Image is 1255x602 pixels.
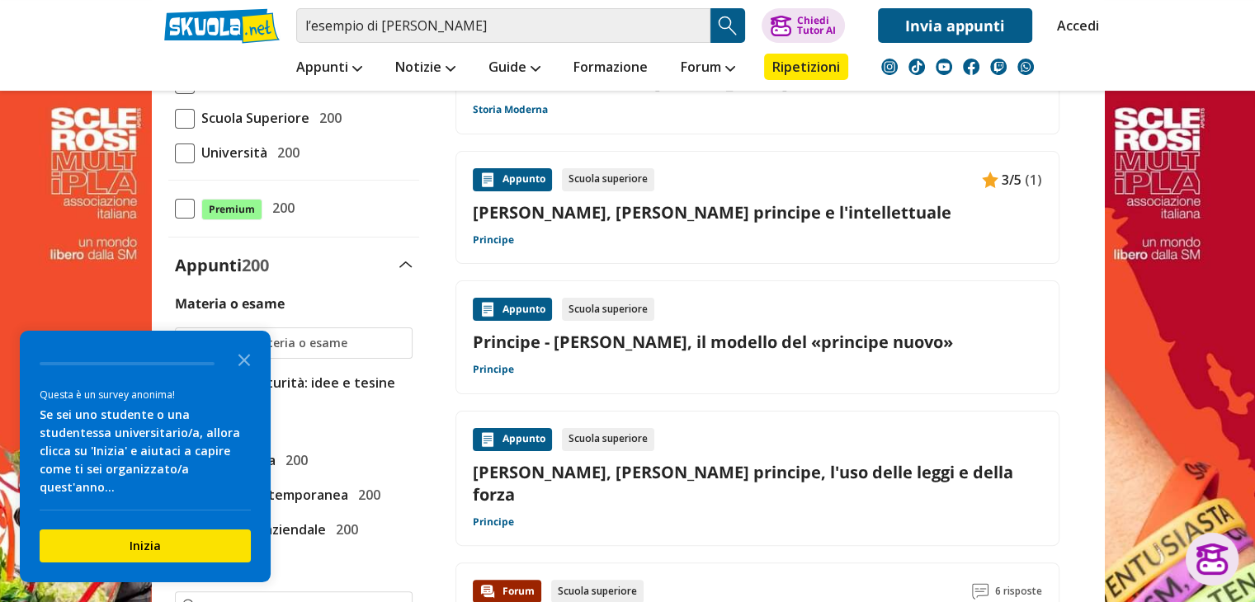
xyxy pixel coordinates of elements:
[40,387,251,402] div: Questa è un survey anonima!
[473,103,548,116] a: Storia Moderna
[473,363,514,376] a: Principe
[195,107,309,129] span: Scuola Superiore
[1002,169,1021,190] span: 3/5
[796,16,835,35] div: Chiedi Tutor AI
[175,294,285,313] label: Materia o esame
[228,342,261,375] button: Close the survey
[473,298,552,321] div: Appunto
[972,583,988,600] img: Commenti lettura
[329,519,358,540] span: 200
[473,515,514,529] a: Principe
[20,331,271,582] div: Survey
[40,406,251,496] div: Se sei uno studente o una studentessa universitario/a, allora clicca su 'Inizia' e aiutaci a capi...
[473,233,514,247] a: Principe
[1017,59,1034,75] img: WhatsApp
[195,142,267,163] span: Università
[710,8,745,43] button: Search Button
[271,142,300,163] span: 200
[479,301,496,317] img: Appunti contenuto
[762,8,845,43] button: ChiediTutor AI
[764,54,848,80] a: Ripetizioni
[479,583,496,600] img: Forum contenuto
[562,168,654,191] div: Scuola superiore
[1025,169,1042,190] span: (1)
[175,254,269,276] label: Appunti
[963,59,979,75] img: facebook
[562,298,654,321] div: Scuola superiore
[936,59,952,75] img: youtube
[399,261,413,268] img: Apri e chiudi sezione
[677,54,739,83] a: Forum
[990,59,1007,75] img: twitch
[266,197,295,219] span: 200
[473,428,552,451] div: Appunto
[473,201,1042,223] a: [PERSON_NAME], [PERSON_NAME] principe e l'intellettuale
[40,529,251,562] button: Inizia
[279,449,308,471] span: 200
[479,172,496,188] img: Appunti contenuto
[881,59,898,75] img: instagram
[351,484,380,506] span: 200
[473,331,1042,353] a: Principe - [PERSON_NAME], il modello del «principe nuovo»
[313,107,342,129] span: 200
[473,461,1042,506] a: [PERSON_NAME], [PERSON_NAME] principe, l'uso delle leggi e della forza
[715,13,740,38] img: Cerca appunti, riassunti o versioni
[292,54,366,83] a: Appunti
[878,8,1032,43] a: Invia appunti
[908,59,925,75] img: tiktok
[479,431,496,448] img: Appunti contenuto
[982,172,998,188] img: Appunti contenuto
[201,199,262,220] span: Premium
[1057,8,1092,43] a: Accedi
[391,54,460,83] a: Notizie
[562,428,654,451] div: Scuola superiore
[242,254,269,276] span: 200
[484,54,545,83] a: Guide
[195,484,348,506] span: Storia Contemporanea
[204,335,404,351] input: Ricerca materia o esame
[296,8,710,43] input: Cerca appunti, riassunti o versioni
[195,372,413,415] span: Tesina maturità: idee e tesine svolte
[473,168,552,191] div: Appunto
[569,54,652,83] a: Formazione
